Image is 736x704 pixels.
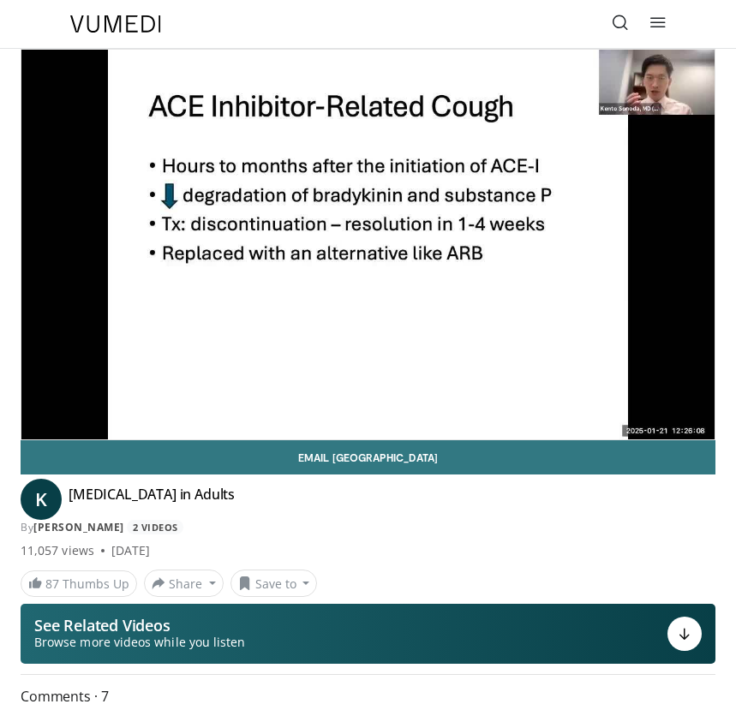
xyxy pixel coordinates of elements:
button: Save to [230,570,318,597]
a: K [21,479,62,520]
button: See Related Videos Browse more videos while you listen [21,604,715,664]
span: Browse more videos while you listen [34,634,245,651]
span: 87 [45,576,59,592]
div: By [21,520,715,535]
a: Email [GEOGRAPHIC_DATA] [21,440,715,474]
h4: [MEDICAL_DATA] in Adults [69,486,235,513]
a: 87 Thumbs Up [21,570,137,597]
img: VuMedi Logo [70,15,161,33]
a: 2 Videos [127,520,183,534]
div: [DATE] [111,542,150,559]
span: 11,057 views [21,542,94,559]
video-js: Video Player [21,50,715,439]
a: [PERSON_NAME] [33,520,124,534]
p: See Related Videos [34,617,245,634]
button: Share [144,570,224,597]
